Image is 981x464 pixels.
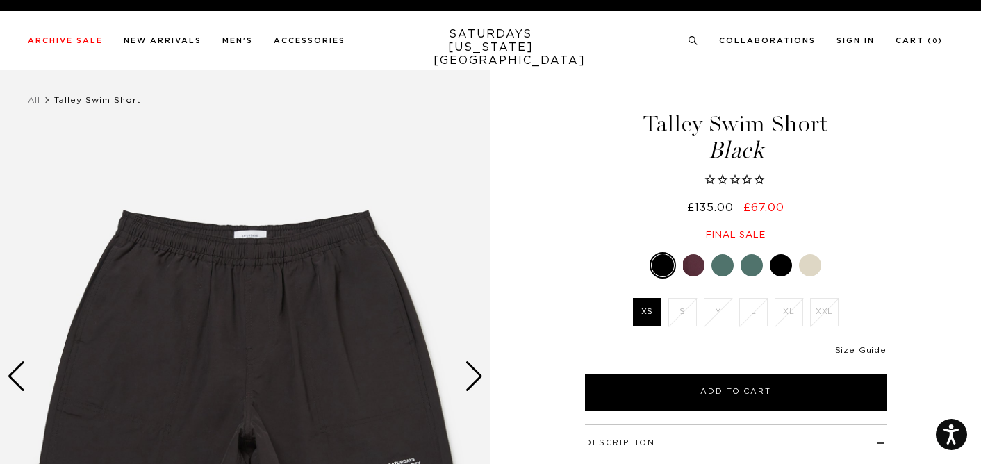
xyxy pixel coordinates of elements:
[836,37,875,44] a: Sign In
[719,37,816,44] a: Collaborations
[633,298,661,326] label: XS
[54,96,141,104] span: Talley Swim Short
[583,229,889,241] div: Final sale
[896,37,943,44] a: Cart (0)
[434,28,548,67] a: SATURDAYS[US_STATE][GEOGRAPHIC_DATA]
[124,37,201,44] a: New Arrivals
[28,96,40,104] a: All
[835,346,887,354] a: Size Guide
[7,361,26,392] div: Previous slide
[743,202,784,213] span: £67.00
[583,113,889,162] h1: Talley Swim Short
[585,439,655,447] button: Description
[274,37,345,44] a: Accessories
[583,139,889,162] span: Black
[583,173,889,188] span: Rated 0.0 out of 5 stars 0 reviews
[465,361,484,392] div: Next slide
[28,37,103,44] a: Archive Sale
[222,37,253,44] a: Men's
[932,38,938,44] small: 0
[585,374,887,411] button: Add to Cart
[687,202,739,213] del: £135.00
